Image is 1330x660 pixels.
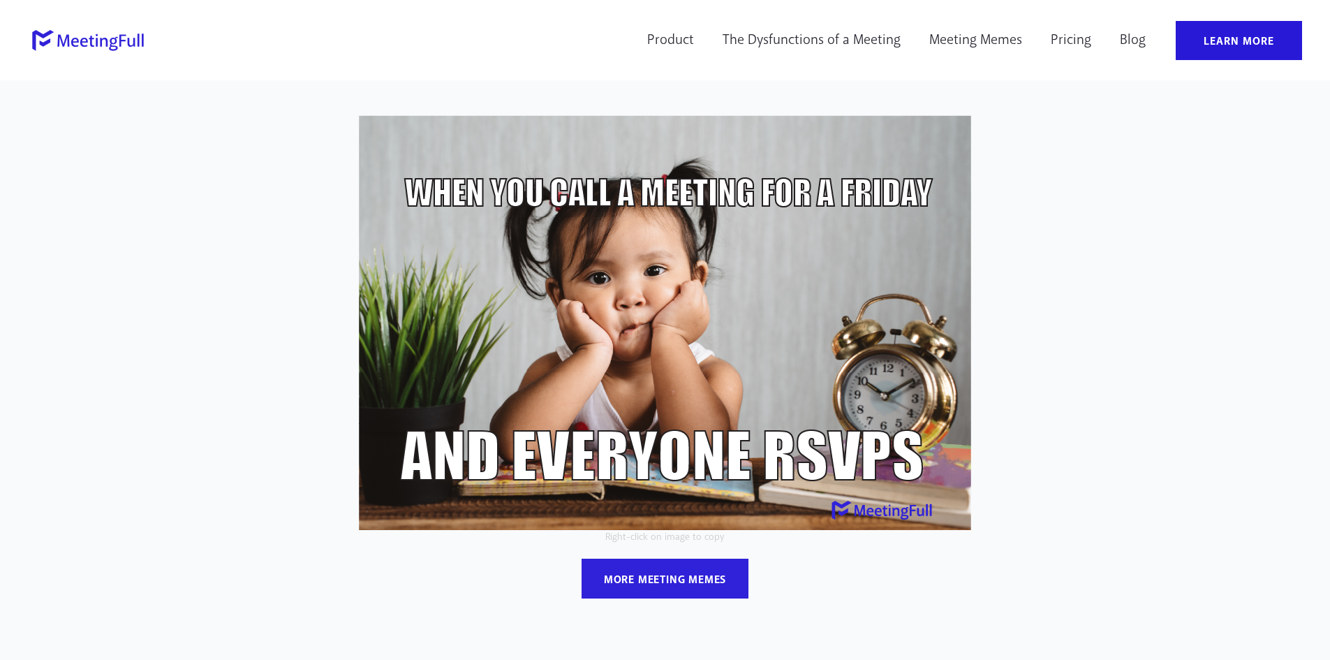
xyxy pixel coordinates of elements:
a: more meeting memes [582,559,748,599]
a: The Dysfunctions of a Meeting [714,21,910,60]
a: Pricing [1042,21,1100,60]
p: Right-click on image to copy [260,530,1070,545]
a: Learn More [1176,21,1302,60]
a: Product [638,21,703,60]
a: Meeting Memes [920,21,1031,60]
div: more meeting memes [604,573,726,587]
img: call a meeting for Friday and everyone RSVPs meeting meme [359,115,971,530]
a: Blog [1111,21,1155,60]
